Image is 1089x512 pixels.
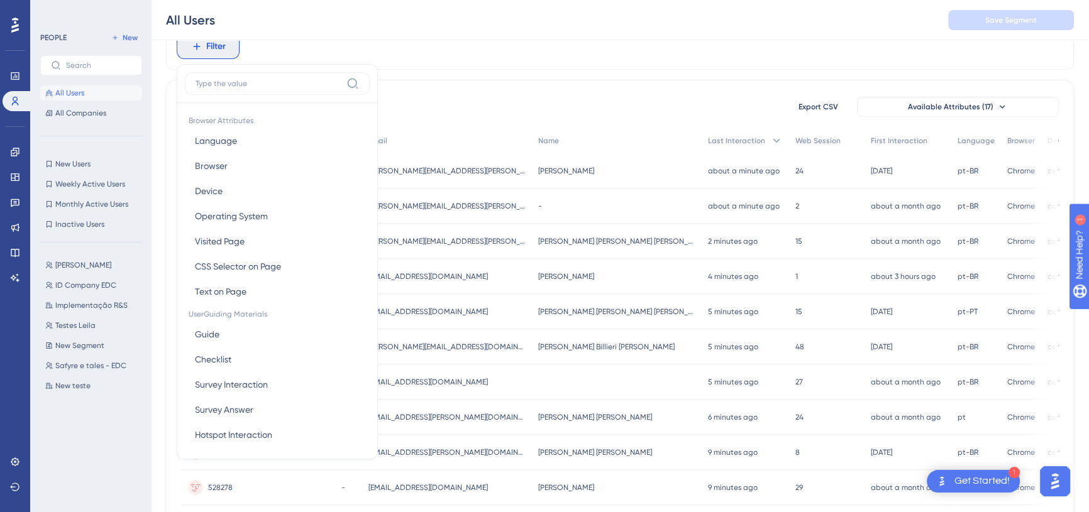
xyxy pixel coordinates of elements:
span: Safyre e tales - EDC [55,361,126,371]
button: Monthly Active Users [40,197,142,212]
span: First Interaction [871,136,927,146]
time: [DATE] [871,166,892,175]
span: Device [195,183,223,199]
span: computer [1048,342,1082,352]
span: New teste [55,381,91,391]
span: Browser [1007,136,1035,146]
button: Weekly Active Users [40,177,142,192]
time: [DATE] [871,448,892,457]
button: Survey Answer [185,397,370,422]
span: Visited Page [195,234,245,249]
span: [PERSON_NAME] [55,260,111,270]
span: 27 [795,377,803,387]
span: pt-BR [958,447,978,457]
span: 15 [795,236,802,246]
span: Implementação R&S [55,300,128,310]
span: pt [958,412,966,422]
span: pt-BR [958,236,978,246]
span: pt-PT [958,307,978,317]
input: Type the value [196,79,341,89]
span: [PERSON_NAME][EMAIL_ADDRESS][PERSON_NAME][DOMAIN_NAME] [368,166,526,176]
time: 2 minutes ago [708,237,758,246]
span: Need Help? [30,3,79,18]
span: Web Session [795,136,841,146]
span: Survey Interaction [195,377,268,392]
span: computer [1048,201,1082,211]
span: [PERSON_NAME] [PERSON_NAME] [538,412,652,422]
button: Inactive Users [40,217,142,232]
button: Operating System [185,204,370,229]
span: Name [538,136,559,146]
span: [EMAIL_ADDRESS][PERSON_NAME][DOMAIN_NAME] [368,412,526,422]
button: Implementação R&S [40,298,150,313]
time: about a month ago [871,202,941,210]
button: Testes Leila [40,318,150,333]
time: [DATE] [871,342,892,351]
button: All Users [40,85,142,101]
span: Language [958,136,995,146]
div: Open Get Started! checklist, remaining modules: 1 [927,470,1020,493]
button: Available Attributes (17) [857,97,1058,117]
span: [EMAIL_ADDRESS][PERSON_NAME][DOMAIN_NAME] [368,447,526,457]
span: New Segment [55,340,104,351]
span: pt-BR [958,342,978,352]
time: 4 minutes ago [708,272,758,281]
span: Operating System [195,209,268,224]
span: [PERSON_NAME] [PERSON_NAME] [538,447,652,457]
span: Chrome [1007,342,1035,352]
span: computer [1048,307,1082,317]
span: 29 [795,482,803,493]
span: Browser Attributes [185,111,370,128]
button: [PERSON_NAME] [40,258,150,273]
button: Browser [185,153,370,178]
button: Survey Interaction [185,372,370,397]
span: pt-BR [958,201,978,211]
span: Filter [206,39,226,54]
span: pt-BR [958,271,978,281]
time: 6 minutes ago [708,413,758,422]
time: 9 minutes ago [708,483,758,492]
span: Save Segment [985,15,1037,25]
span: Survey Answer [195,402,253,417]
span: Chrome [1007,201,1035,211]
span: pt-BR [958,166,978,176]
span: Chrome [1007,377,1035,387]
span: Chrome [1007,482,1035,493]
time: about 3 hours ago [871,272,936,281]
time: about a month ago [871,378,941,386]
span: computer [1048,236,1082,246]
span: [PERSON_NAME][EMAIL_ADDRESS][PERSON_NAME][DOMAIN_NAME] [368,236,526,246]
span: computer [1048,412,1082,422]
span: Language [195,133,237,148]
span: Export CSV [799,102,838,112]
span: [PERSON_NAME] [538,166,594,176]
button: New Segment [40,338,150,353]
span: computer [1048,377,1082,387]
span: All Companies [55,108,106,118]
button: New [107,30,142,45]
span: [PERSON_NAME] Billieri [PERSON_NAME] [538,342,675,352]
button: Hotspot Interaction [185,422,370,447]
span: [EMAIL_ADDRESS][DOMAIN_NAME] [368,307,488,317]
span: Chrome [1007,236,1035,246]
span: New Users [55,159,91,169]
span: 48 [795,342,804,352]
time: about a minute ago [708,202,780,210]
span: Checklist [195,352,231,367]
button: Filter [177,34,240,59]
span: Guide [195,327,219,342]
span: - [341,482,345,493]
span: Weekly Active Users [55,179,125,189]
div: 1 [1009,467,1020,478]
button: Text on Page [185,279,370,304]
button: Export CSV [787,97,849,117]
div: 1 [87,6,91,16]
span: Chrome [1007,271,1035,281]
time: 9 minutes ago [708,448,758,457]
span: Chrome [1007,447,1035,457]
button: CSS Selector on Page [185,254,370,279]
div: PEOPLE [40,33,67,43]
span: 24 [795,412,804,422]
